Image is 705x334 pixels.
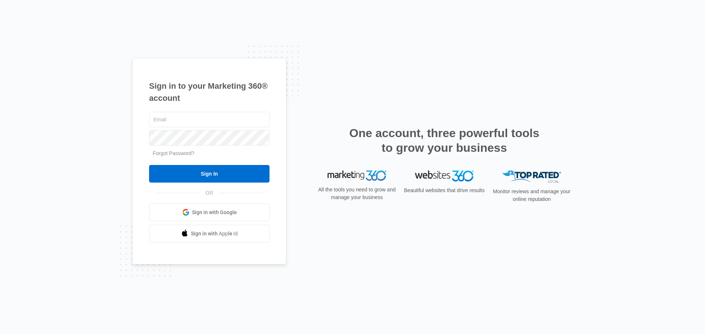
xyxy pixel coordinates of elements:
[502,170,561,183] img: Top Rated Local
[149,80,270,104] h1: Sign in to your Marketing 360® account
[153,150,195,156] a: Forgot Password?
[403,187,485,194] p: Beautiful websites that drive results
[347,126,542,155] h2: One account, three powerful tools to grow your business
[200,189,218,197] span: OR
[149,112,270,127] input: Email
[192,209,237,216] span: Sign in with Google
[316,186,398,201] p: All the tools you need to grow and manage your business
[149,225,270,242] a: Sign in with Apple Id
[149,203,270,221] a: Sign in with Google
[191,230,238,238] span: Sign in with Apple Id
[415,170,474,181] img: Websites 360
[491,188,573,203] p: Monitor reviews and manage your online reputation
[149,165,270,183] input: Sign In
[328,170,386,181] img: Marketing 360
